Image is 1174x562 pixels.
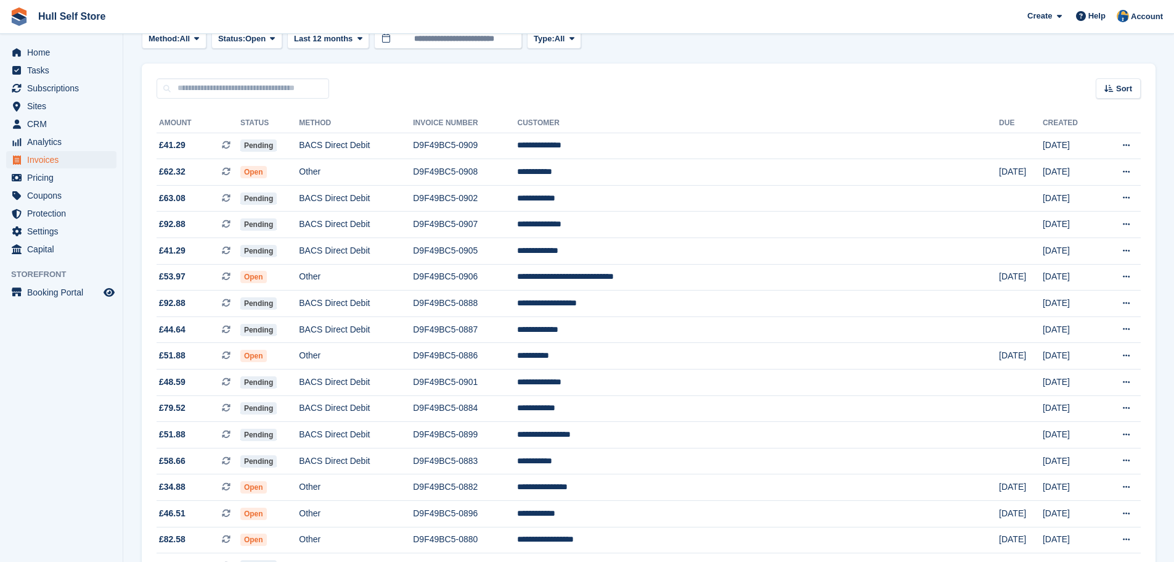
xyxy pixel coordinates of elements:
td: [DATE] [1043,212,1099,238]
td: [DATE] [999,501,1043,527]
span: £34.88 [159,481,185,494]
span: Pricing [27,169,101,186]
span: £41.29 [159,139,185,152]
a: menu [6,169,116,186]
a: menu [6,205,116,222]
td: [DATE] [1043,264,1099,291]
td: BACS Direct Debit [299,316,413,343]
td: D9F49BC5-0880 [413,527,517,553]
span: Account [1131,10,1163,23]
span: All [180,33,190,45]
span: Last 12 months [294,33,353,45]
span: CRM [27,115,101,133]
td: BACS Direct Debit [299,422,413,448]
button: Status: Open [211,29,282,49]
span: Open [240,481,267,494]
td: D9F49BC5-0901 [413,370,517,396]
td: D9F49BC5-0909 [413,133,517,159]
td: [DATE] [1043,474,1099,501]
td: [DATE] [1043,448,1099,474]
a: menu [6,44,116,61]
span: Open [240,508,267,520]
td: BACS Direct Debit [299,291,413,317]
span: £44.64 [159,323,185,336]
span: £51.88 [159,349,185,362]
a: Preview store [102,285,116,300]
span: £82.58 [159,533,185,546]
span: Open [240,166,267,178]
th: Invoice Number [413,114,517,133]
a: menu [6,223,116,240]
td: [DATE] [999,527,1043,553]
span: Open [240,350,267,362]
span: Pending [240,192,277,205]
td: D9F49BC5-0886 [413,343,517,370]
a: Hull Self Store [33,6,110,27]
td: D9F49BC5-0882 [413,474,517,501]
span: Status: [218,33,245,45]
td: BACS Direct Debit [299,238,413,265]
img: stora-icon-8386f47178a22dfd0bd8f6a31ec36ba5ce8667c1dd55bd0f319d3a0aa187defe.svg [10,7,28,26]
span: Capital [27,241,101,258]
td: D9F49BC5-0902 [413,185,517,212]
span: Pending [240,218,277,231]
span: £62.32 [159,165,185,178]
td: [DATE] [1043,238,1099,265]
span: Subscriptions [27,80,101,97]
td: D9F49BC5-0896 [413,501,517,527]
span: £92.88 [159,297,185,310]
td: [DATE] [1043,133,1099,159]
td: Other [299,159,413,186]
td: BACS Direct Debit [299,133,413,159]
a: menu [6,115,116,133]
td: D9F49BC5-0908 [413,159,517,186]
span: Tasks [27,62,101,79]
span: Type: [534,33,555,45]
td: Other [299,501,413,527]
td: D9F49BC5-0905 [413,238,517,265]
span: Pending [240,324,277,336]
span: £48.59 [159,376,185,389]
img: Hull Self Store [1117,10,1129,22]
a: menu [6,133,116,151]
th: Status [240,114,299,133]
span: Open [240,271,267,283]
td: [DATE] [1043,185,1099,212]
span: £58.66 [159,455,185,468]
td: D9F49BC5-0883 [413,448,517,474]
a: menu [6,97,116,115]
th: Amount [157,114,240,133]
span: Pending [240,455,277,468]
span: £63.08 [159,192,185,205]
td: Other [299,527,413,553]
span: Home [27,44,101,61]
span: Sort [1116,83,1132,95]
td: BACS Direct Debit [299,395,413,422]
td: BACS Direct Debit [299,185,413,212]
span: Pending [240,139,277,152]
span: Open [245,33,266,45]
span: Pending [240,297,277,310]
td: D9F49BC5-0906 [413,264,517,291]
td: [DATE] [1043,159,1099,186]
td: [DATE] [999,474,1043,501]
td: Other [299,343,413,370]
span: Help [1088,10,1106,22]
td: [DATE] [1043,370,1099,396]
td: [DATE] [999,159,1043,186]
a: menu [6,241,116,258]
span: Pending [240,245,277,257]
span: Analytics [27,133,101,151]
span: £92.88 [159,218,185,231]
span: Pending [240,402,277,415]
span: Storefront [11,268,123,281]
td: [DATE] [1043,343,1099,370]
td: [DATE] [1043,316,1099,343]
span: Settings [27,223,101,240]
span: £41.29 [159,244,185,257]
span: Sites [27,97,101,115]
td: D9F49BC5-0887 [413,316,517,343]
span: £51.88 [159,428,185,441]
span: £53.97 [159,270,185,283]
span: Pending [240,376,277,389]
